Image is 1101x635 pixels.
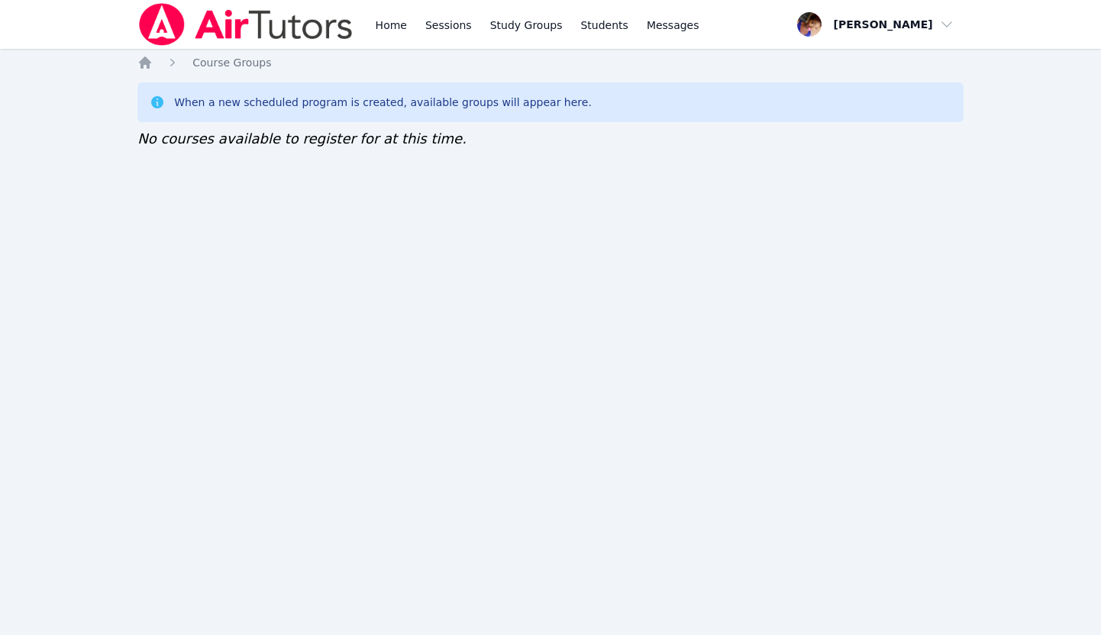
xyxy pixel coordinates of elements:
img: Air Tutors [137,3,354,46]
a: Course Groups [192,55,271,70]
span: Course Groups [192,56,271,69]
div: When a new scheduled program is created, available groups will appear here. [174,95,592,110]
span: No courses available to register for at this time. [137,131,467,147]
nav: Breadcrumb [137,55,964,70]
span: Messages [647,18,699,33]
